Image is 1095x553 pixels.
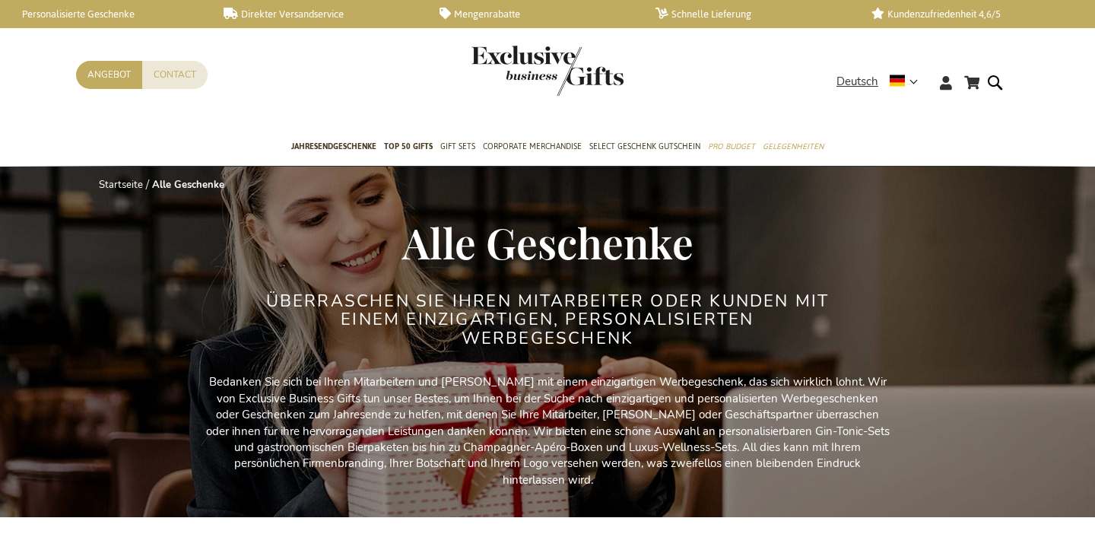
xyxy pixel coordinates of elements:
[836,73,928,91] div: Deutsch
[76,61,142,89] a: Angebot
[589,138,700,154] span: Select Geschenk Gutschein
[471,46,547,96] a: store logo
[224,8,415,21] a: Direkter Versandservice
[99,178,143,192] a: Startseite
[291,138,376,154] span: Jahresendgeschenke
[483,138,582,154] span: Corporate Merchandise
[708,138,755,154] span: Pro Budget
[262,292,833,348] h2: ÜBERRASCHEN SIE IHREN MITARBEITER ODER KUNDEN MIT EINEM EINZIGARTIGEN, PERSONALISIERTEN WERBEGESC...
[142,61,208,89] a: Contact
[655,8,847,21] a: Schnelle Lieferung
[763,138,824,154] span: Gelegenheiten
[871,8,1063,21] a: Kundenzufriedenheit 4,6/5
[402,214,693,270] span: Alle Geschenke
[8,8,199,21] a: Personalisierte Geschenke
[471,46,624,96] img: Exclusive Business gifts logo
[440,138,475,154] span: Gift Sets
[836,73,878,91] span: Deutsch
[384,138,433,154] span: TOP 50 Gifts
[440,8,631,21] a: Mengenrabatte
[152,178,224,192] strong: Alle Geschenke
[205,374,890,488] p: Bedanken Sie sich bei Ihren Mitarbeitern und [PERSON_NAME] mit einem einzigartigen Werbegeschenk,...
